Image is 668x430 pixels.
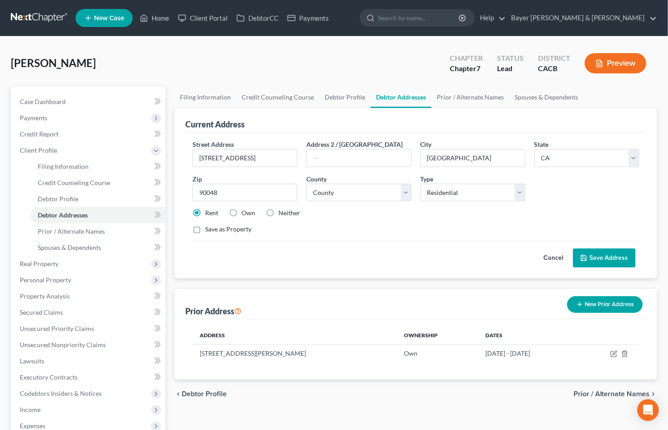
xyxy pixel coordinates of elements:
[13,321,166,337] a: Unsecured Priority Claims
[497,53,524,63] div: Status
[637,399,659,421] div: Open Intercom Messenger
[13,94,166,110] a: Case Dashboard
[31,223,166,240] a: Prior / Alternate Names
[397,344,478,362] td: Own
[475,10,506,26] a: Help
[421,149,525,167] input: Enter city...
[20,98,66,105] span: Case Dashboard
[185,306,242,317] div: Prior Address
[236,86,319,108] a: Credit Counseling Course
[31,175,166,191] a: Credit Counseling Course
[20,422,45,430] span: Expenses
[31,240,166,256] a: Spouses & Dependents
[20,357,44,365] span: Lawsuits
[319,86,371,108] a: Debtor Profile
[193,175,202,183] span: Zip
[38,163,89,170] span: Filing Information
[38,195,78,203] span: Debtor Profile
[306,140,403,149] label: Address 2 / [GEOGRAPHIC_DATA]
[378,9,460,26] input: Search by name...
[242,208,255,217] label: Own
[175,86,236,108] a: Filing Information
[20,308,63,316] span: Secured Claims
[94,15,124,22] span: New Case
[371,86,431,108] a: Debtor Addresses
[20,276,71,284] span: Personal Property
[20,146,57,154] span: Client Profile
[574,390,650,398] span: Prior / Alternate Names
[306,175,327,183] span: County
[175,390,227,398] button: chevron_left Debtor Profile
[397,326,478,344] th: Ownership
[182,390,227,398] span: Debtor Profile
[31,191,166,207] a: Debtor Profile
[20,389,102,397] span: Codebtors Insiders & Notices
[20,260,58,267] span: Real Property
[20,341,106,349] span: Unsecured Nonpriority Claims
[509,86,583,108] a: Spouses & Dependents
[534,249,573,267] button: Cancel
[573,249,636,267] button: Save Address
[507,10,657,26] a: Bayer [PERSON_NAME] & [PERSON_NAME]
[38,227,105,235] span: Prior / Alternate Names
[193,184,297,202] input: XXXXX
[479,344,578,362] td: [DATE] - [DATE]
[20,406,40,413] span: Income
[574,390,657,398] button: Prior / Alternate Names chevron_right
[13,126,166,142] a: Credit Report
[450,53,483,63] div: Chapter
[497,63,524,74] div: Lead
[307,149,411,167] input: --
[450,63,483,74] div: Chapter
[476,64,480,72] span: 7
[174,10,232,26] a: Client Portal
[38,179,110,186] span: Credit Counseling Course
[193,344,397,362] td: [STREET_ADDRESS][PERSON_NAME]
[232,10,283,26] a: DebtorCC
[20,292,70,300] span: Property Analysis
[31,158,166,175] a: Filing Information
[11,56,96,69] span: [PERSON_NAME]
[193,326,397,344] th: Address
[20,130,58,138] span: Credit Report
[534,140,549,148] span: State
[20,325,94,332] span: Unsecured Priority Claims
[585,53,646,73] button: Preview
[193,149,297,167] input: Enter street address
[278,208,300,217] label: Neither
[13,369,166,385] a: Executory Contracts
[538,63,570,74] div: CACB
[538,53,570,63] div: District
[205,225,251,234] label: Save as Property
[205,208,218,217] label: Rent
[283,10,333,26] a: Payments
[567,296,643,313] button: New Prior Address
[185,119,245,130] div: Current Address
[479,326,578,344] th: Dates
[38,211,88,219] span: Debtor Addresses
[175,390,182,398] i: chevron_left
[193,140,234,148] span: Street Address
[135,10,174,26] a: Home
[20,373,77,381] span: Executory Contracts
[13,353,166,369] a: Lawsuits
[421,174,434,184] label: Type
[31,207,166,223] a: Debtor Addresses
[13,304,166,321] a: Secured Claims
[431,86,509,108] a: Prior / Alternate Names
[13,288,166,304] a: Property Analysis
[13,337,166,353] a: Unsecured Nonpriority Claims
[421,140,432,148] span: City
[20,114,47,122] span: Payments
[650,390,657,398] i: chevron_right
[38,244,101,251] span: Spouses & Dependents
